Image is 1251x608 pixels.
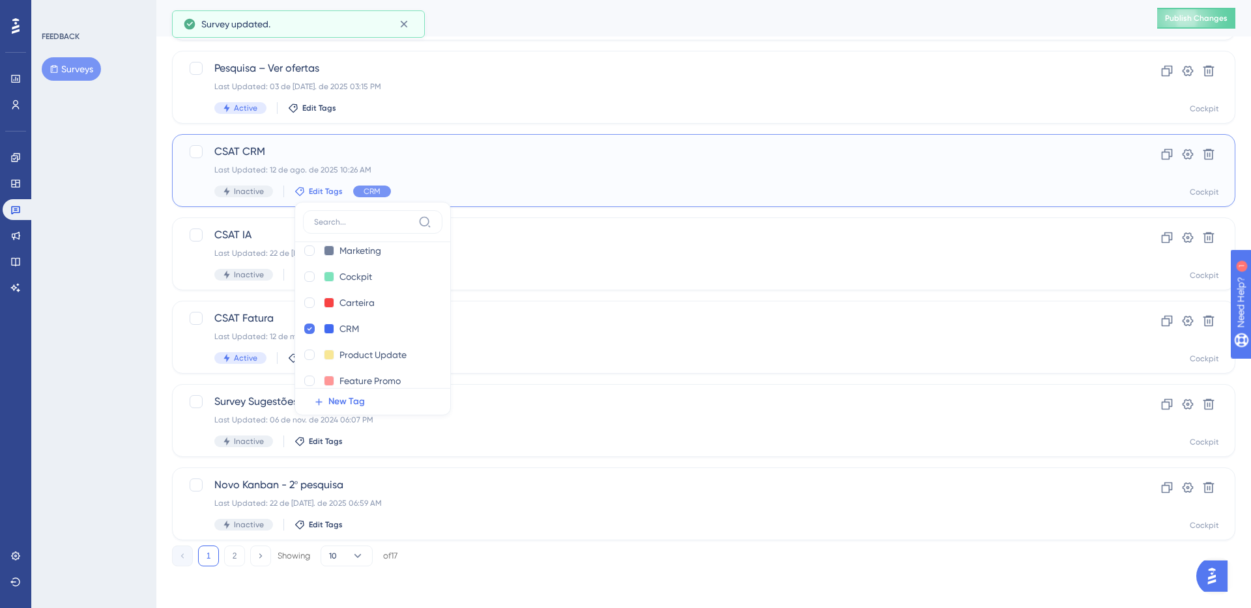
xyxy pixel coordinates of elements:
[339,321,392,337] input: New Tag
[303,389,450,415] button: New Tag
[234,353,257,363] span: Active
[234,436,264,447] span: Inactive
[1190,104,1219,114] div: Cockpit
[302,103,336,113] span: Edit Tags
[1190,520,1219,531] div: Cockpit
[1165,13,1228,23] span: Publish Changes
[321,546,373,566] button: 10
[288,103,336,113] button: Edit Tags
[295,436,343,447] button: Edit Tags
[309,436,343,447] span: Edit Tags
[214,61,1089,76] span: Pesquisa – Ver ofertas
[234,519,264,530] span: Inactive
[309,186,343,197] span: Edit Tags
[214,81,1089,92] div: Last Updated: 03 de [DATE]. de 2025 03:15 PM
[339,243,392,259] input: New Tag
[1190,270,1219,281] div: Cockpit
[329,551,337,561] span: 10
[234,186,264,197] span: Inactive
[339,373,403,389] input: New Tag
[1190,353,1219,364] div: Cockpit
[234,103,257,113] span: Active
[214,311,1089,326] span: CSAT Fatura
[1190,437,1219,447] div: Cockpit
[214,498,1089,508] div: Last Updated: 22 de [DATE]. de 2025 06:59 AM
[172,9,1125,27] div: Surveys
[214,248,1089,258] div: Last Updated: 22 de [DATE]. de 2025 07:00 AM
[31,3,81,19] span: Need Help?
[224,546,245,566] button: 2
[214,165,1089,175] div: Last Updated: 12 de ago. de 2025 10:26 AM
[339,295,392,311] input: New Tag
[214,477,1089,493] span: Novo Kanban - 2º pesquisa
[1190,187,1219,197] div: Cockpit
[214,394,1089,409] span: Survey Sugestões Tutorial - Banner
[309,519,343,530] span: Edit Tags
[295,519,343,530] button: Edit Tags
[295,186,343,197] button: Edit Tags
[364,186,381,197] span: CRM
[214,331,1089,342] div: Last Updated: 12 de mai. de 2025 02:28 PM
[234,269,264,280] span: Inactive
[314,217,413,227] input: Search...
[91,7,94,17] div: 1
[339,347,409,363] input: New Tag
[198,546,219,566] button: 1
[214,415,1089,425] div: Last Updated: 06 de nov. de 2024 06:07 PM
[214,144,1089,159] span: CSAT CRM
[328,394,365,409] span: New Tag
[201,16,270,32] span: Survey updated.
[42,57,101,81] button: Surveys
[278,550,310,562] div: Showing
[214,227,1089,243] span: CSAT IA
[1196,557,1235,596] iframe: UserGuiding AI Assistant Launcher
[42,31,79,42] div: FEEDBACK
[1157,8,1235,29] button: Publish Changes
[339,269,392,285] input: New Tag
[288,353,336,363] button: Edit Tags
[383,550,397,562] div: of 17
